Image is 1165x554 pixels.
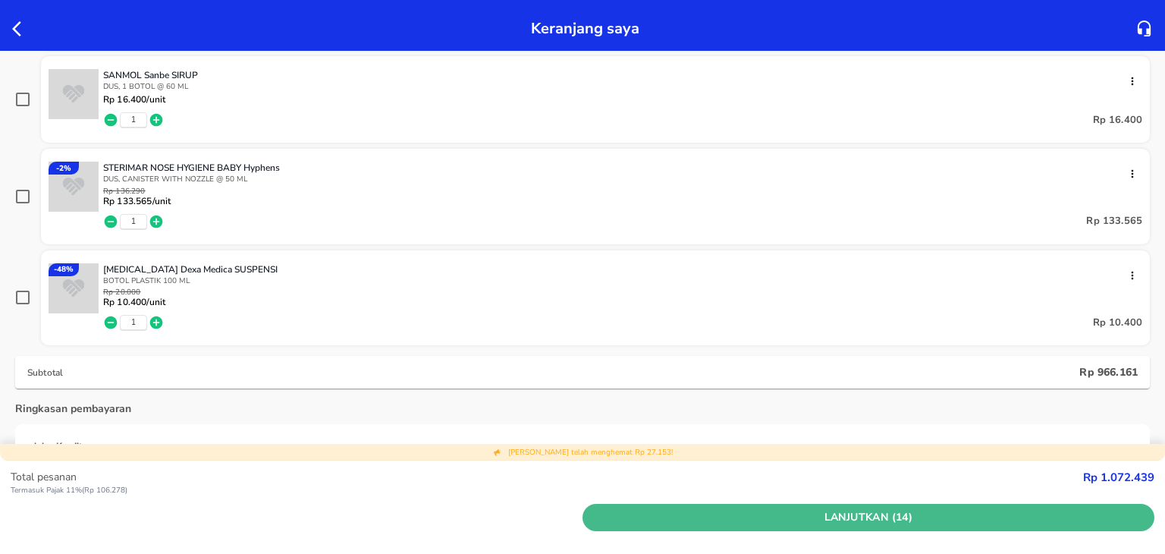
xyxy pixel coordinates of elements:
[531,15,639,42] p: Keranjang saya
[103,69,1130,81] p: SANMOL Sanbe SIRUP
[49,162,99,212] img: STERIMAR NOSE HYGIENE BABY Hyphens
[27,367,1079,379] p: Subtotal
[131,317,136,328] button: 1
[49,162,79,175] div: - 2 %
[103,263,1130,275] p: [MEDICAL_DATA] Dexa Medica SUSPENSI
[589,508,1148,527] span: Lanjutkan (14)
[1093,111,1142,129] p: Rp 16.400
[1093,313,1142,332] p: Rp 10.400
[11,469,1083,485] p: Total pesanan
[103,174,1142,184] p: DUS, CANISTER WITH NOZZLE @ 50 ML
[103,162,1130,174] p: STERIMAR NOSE HYGIENE BABY Hyphens
[103,187,171,196] p: Rp 136.290
[1079,365,1138,379] p: Rp 966.161
[1086,212,1142,231] p: Rp 133.565
[33,439,83,453] p: Jalur Kredit
[49,263,79,276] div: - 48 %
[131,216,136,227] button: 1
[49,263,99,313] img: SUCRALFATE Dexa Medica SUSPENSI
[49,69,99,119] img: SANMOL Sanbe SIRUP
[1083,470,1154,485] strong: Rp 1.072.439
[582,504,1154,532] button: Lanjutkan (14)
[103,81,1142,92] p: DUS, 1 BOTOL @ 60 ML
[493,448,502,457] img: total discount
[103,275,1142,286] p: BOTOL PLASTIK 100 ML
[11,485,1083,496] p: Termasuk Pajak 11% ( Rp 106.278 )
[131,115,136,125] button: 1
[103,94,165,105] p: Rp 16.400 /unit
[103,297,165,307] p: Rp 10.400 /unit
[103,196,171,206] p: Rp 133.565 /unit
[15,401,131,417] p: Ringkasan pembayaran
[103,288,165,297] p: Rp 20.000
